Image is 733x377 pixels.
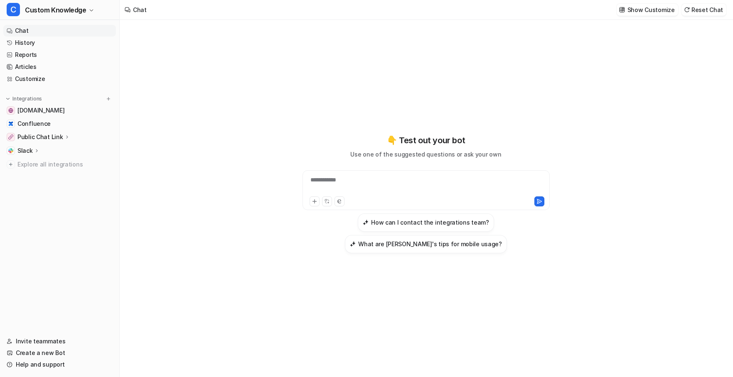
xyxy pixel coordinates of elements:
button: Reset Chat [681,4,726,16]
button: Show Customize [617,4,678,16]
span: Explore all integrations [17,158,113,171]
img: Public Chat Link [8,135,13,140]
h3: What are [PERSON_NAME]'s tips for mobile usage? [358,240,502,248]
img: explore all integrations [7,160,15,169]
h3: How can I contact the integrations team? [371,218,489,227]
img: Confluence [8,121,13,126]
span: [DOMAIN_NAME] [17,106,64,115]
img: Slack [8,148,13,153]
img: expand menu [5,96,11,102]
a: Help and support [3,359,116,370]
p: Use one of the suggested questions or ask your own [350,150,501,159]
span: Confluence [17,120,51,128]
button: Integrations [3,95,44,103]
img: help.cartoncloud.com [8,108,13,113]
img: menu_add.svg [106,96,111,102]
div: Chat [133,5,147,14]
a: Create a new Bot [3,347,116,359]
p: Slack [17,147,33,155]
a: Chat [3,25,116,37]
p: Public Chat Link [17,133,63,141]
img: How can I contact the integrations team? [363,219,369,225]
img: What are Tony's tips for mobile usage? [350,241,356,247]
p: Show Customize [627,5,675,14]
a: Invite teammates [3,335,116,347]
a: Articles [3,61,116,73]
button: What are Tony's tips for mobile usage?What are [PERSON_NAME]'s tips for mobile usage? [345,235,507,253]
a: History [3,37,116,49]
span: Custom Knowledge [25,4,86,16]
a: ConfluenceConfluence [3,118,116,130]
p: Integrations [12,95,42,102]
a: Reports [3,49,116,61]
span: C [7,3,20,16]
img: reset [684,7,690,13]
img: customize [619,7,625,13]
a: help.cartoncloud.com[DOMAIN_NAME] [3,105,116,116]
a: Customize [3,73,116,85]
button: How can I contact the integrations team?How can I contact the integrations team? [358,213,494,232]
p: 👇 Test out your bot [387,134,465,147]
a: Explore all integrations [3,159,116,170]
